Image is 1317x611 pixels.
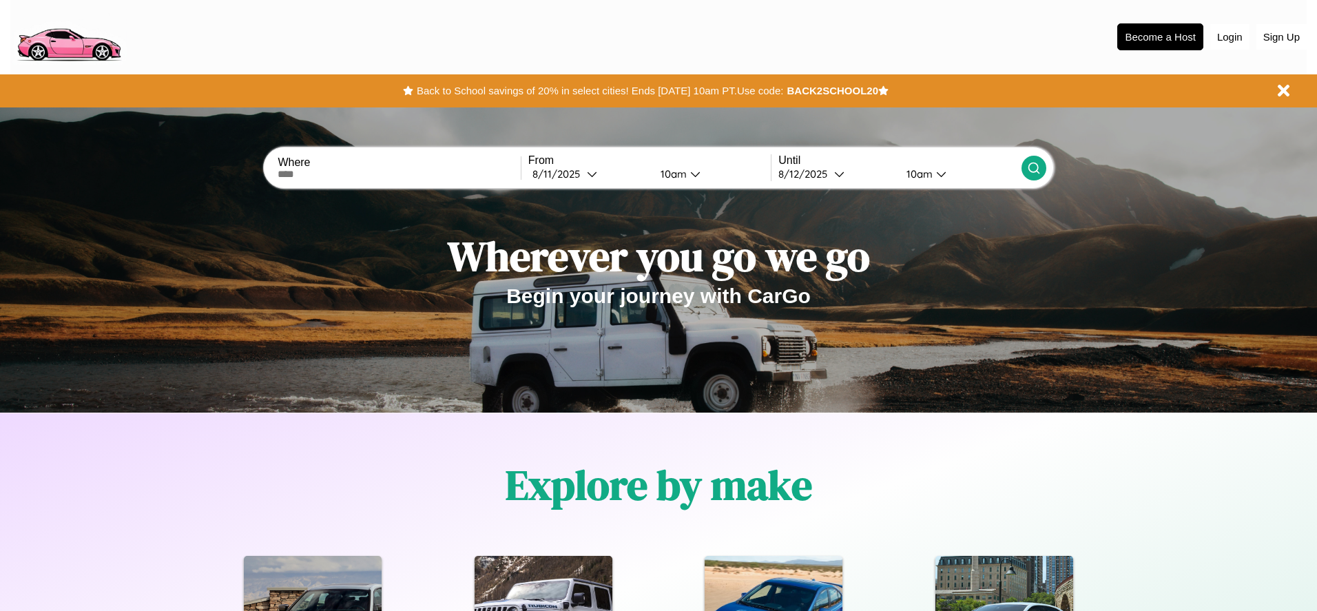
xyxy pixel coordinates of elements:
label: Where [278,156,520,169]
button: Become a Host [1117,23,1203,50]
label: Until [778,154,1021,167]
b: BACK2SCHOOL20 [787,85,878,96]
button: Back to School savings of 20% in select cities! Ends [DATE] 10am PT.Use code: [413,81,787,101]
label: From [528,154,771,167]
button: Sign Up [1256,24,1307,50]
div: 8 / 12 / 2025 [778,167,834,180]
div: 10am [654,167,690,180]
button: Login [1210,24,1249,50]
div: 10am [900,167,936,180]
button: 10am [650,167,771,181]
h1: Explore by make [506,457,812,513]
button: 10am [895,167,1021,181]
div: 8 / 11 / 2025 [532,167,587,180]
img: logo [10,7,127,65]
button: 8/11/2025 [528,167,650,181]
